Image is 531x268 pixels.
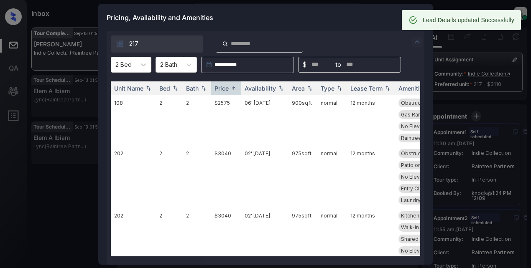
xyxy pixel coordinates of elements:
span: Entry Closet [401,185,431,192]
img: icon-zuma [222,40,228,48]
span: Raintree [MEDICAL_DATA]... [401,135,468,141]
span: Walk-In Closets [401,224,439,230]
td: 12 months [347,95,395,146]
div: Type [321,85,334,92]
td: normal [317,146,347,208]
td: 2 [183,146,211,208]
td: 108 [111,95,156,146]
td: 975 sqft [288,146,317,208]
td: 2 [156,146,183,208]
div: Lead Details updated Successfully [423,13,514,28]
span: 217 [129,39,138,48]
td: $3040 [211,146,241,208]
span: Patio or Balcon... [401,162,442,168]
span: Laundry Room Pr... [401,197,446,203]
div: Pricing, Availability and Amenities [98,4,433,31]
span: Shared Garage [401,236,438,242]
img: sorting [335,85,344,91]
td: 02' [DATE] [241,146,288,208]
td: 202 [111,146,156,208]
div: Amenities [398,85,426,92]
td: 06' [DATE] [241,95,288,146]
img: sorting [306,85,314,91]
td: 900 sqft [288,95,317,146]
div: Bed [159,85,170,92]
img: icon-zuma [412,37,422,47]
div: Bath [186,85,199,92]
td: 2 [183,95,211,146]
div: Price [214,85,229,92]
div: Area [292,85,305,92]
span: Obstructed View [401,100,442,106]
img: sorting [383,85,392,91]
img: sorting [230,85,238,91]
img: icon-zuma [116,40,124,48]
img: sorting [171,85,179,91]
td: normal [317,95,347,146]
div: Unit Name [114,85,143,92]
img: sorting [277,85,285,91]
img: sorting [199,85,208,91]
span: No Elevator Acc... [401,174,444,180]
span: Kitchen Pantry [401,212,436,219]
span: No Elevator Acc... [401,248,444,254]
img: sorting [144,85,153,91]
span: Gas Range [401,111,428,118]
td: 2 [156,95,183,146]
span: to [336,60,341,69]
td: 12 months [347,146,395,208]
span: No Elevator Acc... [401,123,444,129]
span: $ [303,60,306,69]
div: Availability [245,85,276,92]
td: $2575 [211,95,241,146]
div: Lease Term [350,85,383,92]
span: Obstructed View [401,150,442,157]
